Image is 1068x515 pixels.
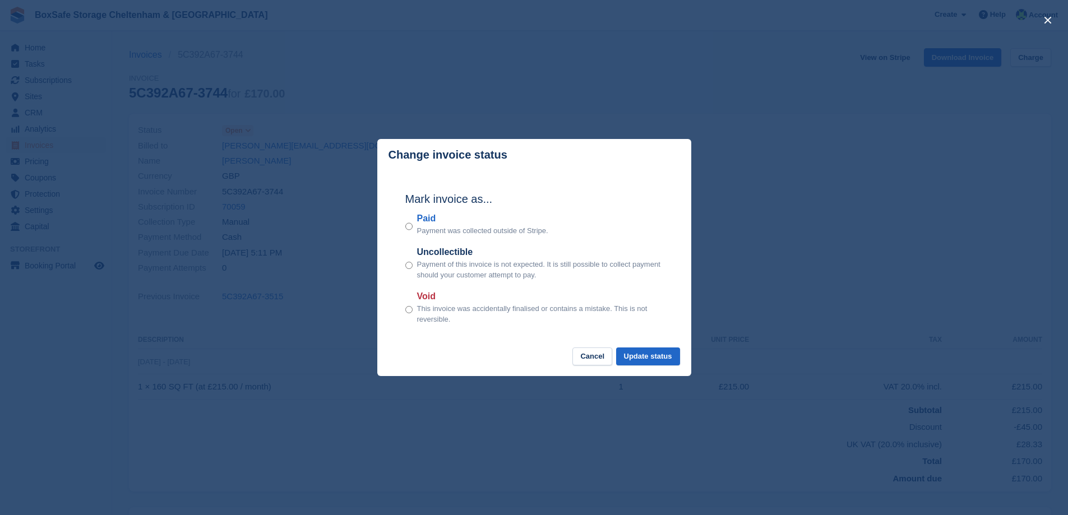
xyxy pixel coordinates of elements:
label: Void [417,290,663,303]
p: Change invoice status [389,149,507,161]
p: Payment of this invoice is not expected. It is still possible to collect payment should your cust... [417,259,663,281]
label: Uncollectible [417,245,663,259]
button: Update status [616,347,680,366]
label: Paid [417,212,548,225]
button: Cancel [572,347,612,366]
p: This invoice was accidentally finalised or contains a mistake. This is not reversible. [417,303,663,325]
h2: Mark invoice as... [405,191,663,207]
p: Payment was collected outside of Stripe. [417,225,548,236]
button: close [1039,11,1057,29]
